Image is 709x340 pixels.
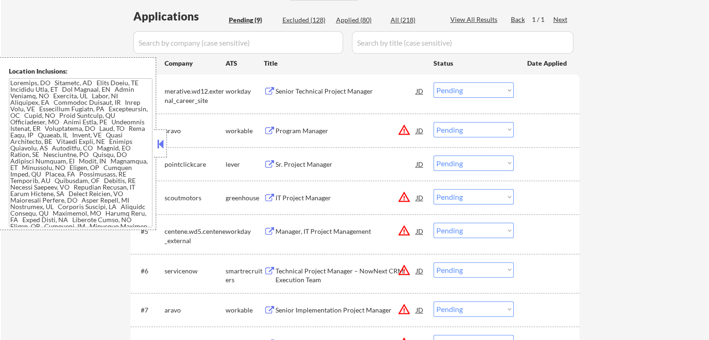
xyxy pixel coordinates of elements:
[226,87,264,96] div: workday
[398,303,411,316] button: warning_amber
[165,306,226,315] div: aravo
[398,224,411,237] button: warning_amber
[9,67,152,76] div: Location Inclusions:
[165,266,226,276] div: servicenow
[226,59,264,68] div: ATS
[275,87,416,96] div: Senior Technical Project Manager
[275,160,416,169] div: Sr. Project Manager
[398,123,411,136] button: warning_amber
[133,31,343,54] input: Search by company (case sensitive)
[553,15,568,24] div: Next
[415,189,425,206] div: JD
[391,15,437,25] div: All (218)
[226,193,264,203] div: greenhouse
[226,160,264,169] div: lever
[275,126,416,136] div: Program Manager
[226,266,264,285] div: smartrecruiters
[165,126,226,136] div: aravo
[398,190,411,204] button: warning_amber
[165,160,226,169] div: pointclickcare
[282,15,329,25] div: Excluded (128)
[434,54,514,71] div: Status
[165,227,226,245] div: centene.wd5.centene_external
[165,193,226,203] div: scoutmotors
[275,306,416,315] div: Senior Implementation Project Manager
[415,122,425,139] div: JD
[415,262,425,279] div: JD
[275,266,416,285] div: Technical Project Manager – NowNext CRM Execution Team
[450,15,500,24] div: View All Results
[141,266,157,276] div: #6
[415,301,425,318] div: JD
[532,15,553,24] div: 1 / 1
[352,31,573,54] input: Search by title (case sensitive)
[133,11,226,22] div: Applications
[226,306,264,315] div: workable
[141,227,157,236] div: #5
[415,156,425,172] div: JD
[264,59,425,68] div: Title
[415,82,425,99] div: JD
[511,15,526,24] div: Back
[226,227,264,236] div: workday
[275,193,416,203] div: IT Project Manager
[165,59,226,68] div: Company
[226,126,264,136] div: workable
[398,264,411,277] button: warning_amber
[415,223,425,239] div: JD
[336,15,383,25] div: Applied (80)
[165,87,226,105] div: merative.wd12.external_career_site
[275,227,416,236] div: Manager, IT Project Management
[229,15,275,25] div: Pending (9)
[527,59,568,68] div: Date Applied
[141,306,157,315] div: #7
